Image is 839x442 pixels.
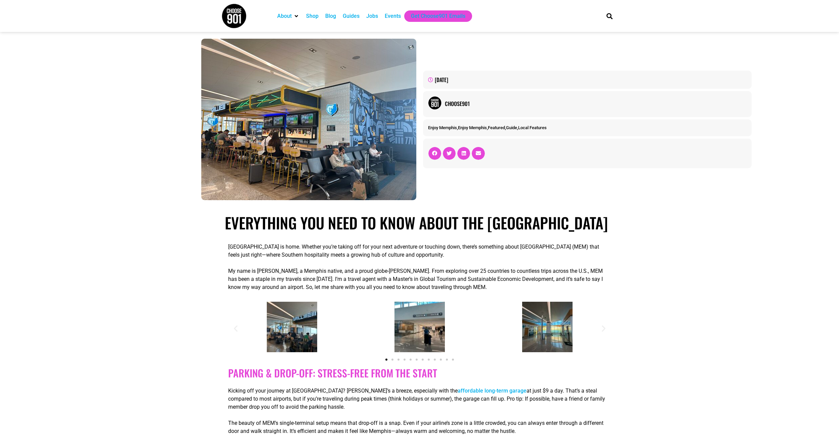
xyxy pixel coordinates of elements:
[599,324,608,332] div: Next slide
[457,147,470,160] div: Share on linkedin
[410,359,412,361] span: Go to slide 5
[228,302,356,355] div: 1 / 12
[385,12,401,20] a: Events
[416,359,418,361] span: Go to slide 6
[443,147,456,160] div: Share on twitter
[458,388,527,394] a: affordable long-term garage
[228,267,611,291] p: My name is [PERSON_NAME], a Memphis native, and a proud globe-[PERSON_NAME]. From exploring over ...
[434,359,436,361] span: Go to slide 9
[484,302,611,355] div: 3 / 12
[428,125,547,130] span: , , , ,
[428,359,430,361] span: Go to slide 8
[397,359,400,361] span: Go to slide 3
[404,359,406,361] span: Go to slide 4
[435,76,448,84] time: [DATE]
[274,10,595,22] nav: Main nav
[440,359,442,361] span: Go to slide 10
[452,359,454,361] span: Go to slide 12
[277,12,292,20] a: About
[232,324,240,332] div: Previous slide
[228,302,611,365] div: Image Carousel
[366,12,378,20] a: Jobs
[446,359,448,361] span: Go to slide 11
[267,302,317,352] img: People seated at a restaurant counter labeled "Grill Me" in the bright, bustling Memphis airport ...
[274,10,303,22] div: About
[228,419,611,435] p: The beauty of MEM’s single-terminal setup means that drop-off is a snap. Even if your airline’s z...
[391,359,393,361] span: Go to slide 2
[228,387,611,411] p: Kicking off your journey at [GEOGRAPHIC_DATA]? [PERSON_NAME]’s a breeze, especially with the at j...
[428,125,457,130] a: Enjoy Memphis
[228,367,611,379] h2: Parking & Drop-Off: Stress-Free from the Start
[522,302,573,352] img: A modern public restroom area at Memphis airport with distinct male and female signage. The area ...
[458,125,487,130] a: Enjoy Memphis
[306,12,319,20] a: Shop
[422,359,424,361] span: Go to slide 7
[228,243,611,259] p: [GEOGRAPHIC_DATA] is home. Whether you’re taking off for your next adventure or touching down, th...
[325,12,336,20] a: Blog
[394,302,445,352] img: A person walks through Memphis airport terminal pulling a suitcase. Overhead signs indicate direc...
[506,125,517,130] a: Guide
[343,12,360,20] a: Guides
[518,125,547,130] a: Local Features
[356,302,484,355] div: 2 / 12
[604,10,615,22] div: Search
[385,359,387,361] span: Go to slide 1
[225,214,615,232] h1: Everything You Need to Know About the [GEOGRAPHIC_DATA]
[445,100,747,108] a: Choose901
[428,96,442,110] img: Picture of Choose901
[488,125,505,130] a: Featured
[411,12,465,20] a: Get Choose901 Emails
[472,147,485,160] div: Share on email
[428,147,441,160] div: Share on facebook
